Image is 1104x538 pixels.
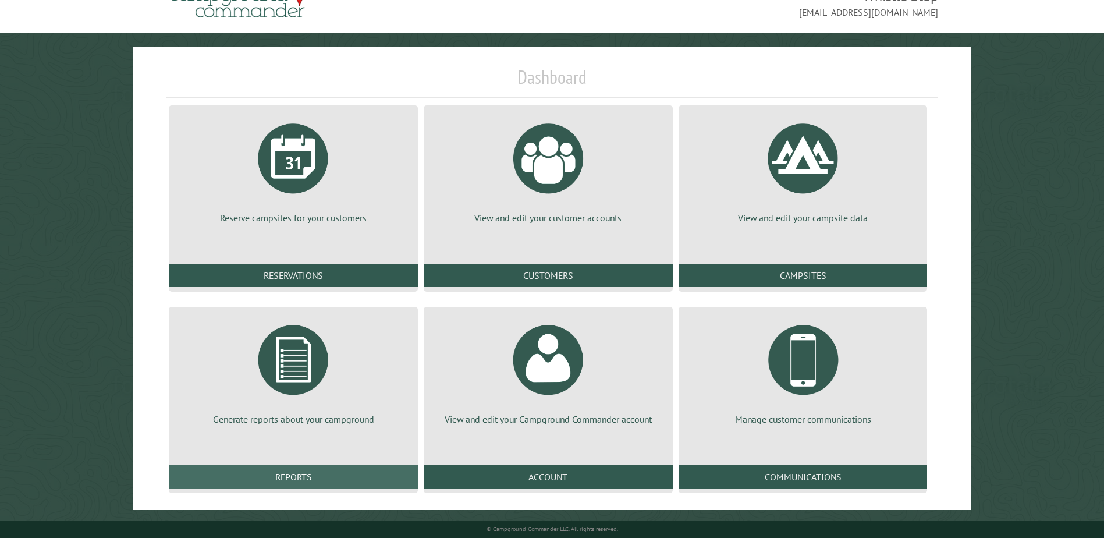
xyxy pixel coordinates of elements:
a: Reports [169,465,418,489]
a: Account [424,465,673,489]
p: View and edit your campsite data [693,211,914,224]
a: View and edit your customer accounts [438,115,659,224]
p: Reserve campsites for your customers [183,211,404,224]
a: Customers [424,264,673,287]
a: Communications [679,465,928,489]
p: Manage customer communications [693,413,914,426]
a: Reservations [169,264,418,287]
a: View and edit your Campground Commander account [438,316,659,426]
a: Manage customer communications [693,316,914,426]
p: Generate reports about your campground [183,413,404,426]
p: View and edit your customer accounts [438,211,659,224]
a: Reserve campsites for your customers [183,115,404,224]
a: Campsites [679,264,928,287]
h1: Dashboard [166,66,938,98]
p: View and edit your Campground Commander account [438,413,659,426]
a: View and edit your campsite data [693,115,914,224]
a: Generate reports about your campground [183,316,404,426]
small: © Campground Commander LLC. All rights reserved. [487,525,618,533]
